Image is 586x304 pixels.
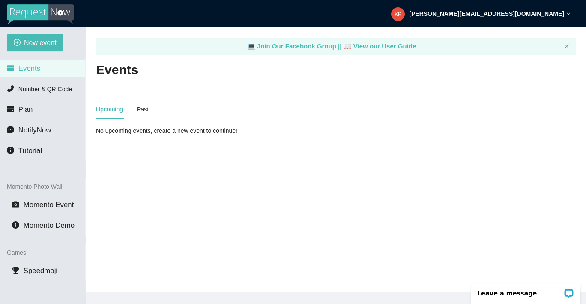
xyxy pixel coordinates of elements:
button: close [564,44,569,49]
span: laptop [344,42,352,50]
span: NotifyNow [18,126,51,134]
span: calendar [7,64,14,72]
span: credit-card [7,105,14,113]
span: Speedmoji [24,267,57,275]
span: Momento Demo [24,221,75,229]
span: info-circle [12,221,19,229]
span: plus-circle [14,39,21,47]
img: 211e07f97d2432e6b398fd61e2243c98 [391,7,405,21]
span: info-circle [7,147,14,154]
div: Upcoming [96,105,123,114]
span: message [7,126,14,133]
span: laptop [247,42,255,50]
button: plus-circleNew event [7,34,63,51]
span: Momento Event [24,201,74,209]
span: Events [18,64,40,72]
a: laptop View our User Guide [344,42,416,50]
span: Tutorial [18,147,42,155]
span: Number & QR Code [18,86,72,93]
span: phone [7,85,14,92]
img: RequestNow [7,4,74,24]
iframe: LiveChat chat widget [466,277,586,304]
span: Plan [18,105,33,114]
a: laptop Join Our Facebook Group || [247,42,344,50]
h2: Events [96,61,138,79]
span: New event [24,37,57,48]
div: No upcoming events, create a new event to continue! [96,126,251,135]
span: trophy [12,267,19,274]
div: Past [137,105,149,114]
strong: [PERSON_NAME][EMAIL_ADDRESS][DOMAIN_NAME] [409,10,564,17]
span: down [566,12,571,16]
span: camera [12,201,19,208]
